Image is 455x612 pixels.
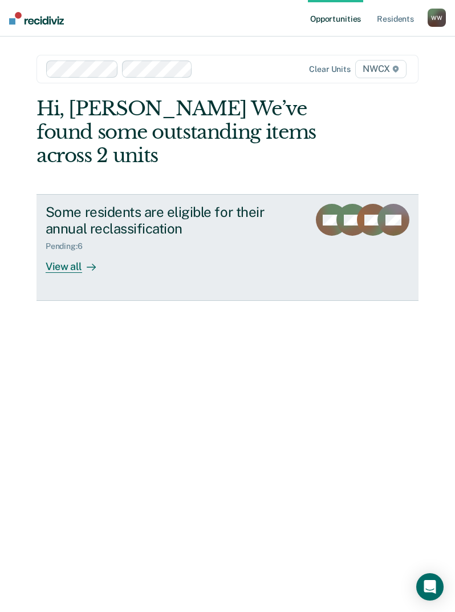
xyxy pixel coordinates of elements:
div: Pending : 6 [46,241,92,251]
div: Some residents are eligible for their annual reclassification [46,204,300,237]
button: WW [428,9,446,27]
div: Clear units [309,65,351,74]
div: W W [428,9,446,27]
span: NWCX [355,60,407,78]
div: View all [46,251,109,273]
a: Some residents are eligible for their annual reclassificationPending:6View all [36,194,419,301]
div: Open Intercom Messenger [416,573,444,601]
img: Recidiviz [9,12,64,25]
div: Hi, [PERSON_NAME] We’ve found some outstanding items across 2 units [36,97,342,167]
